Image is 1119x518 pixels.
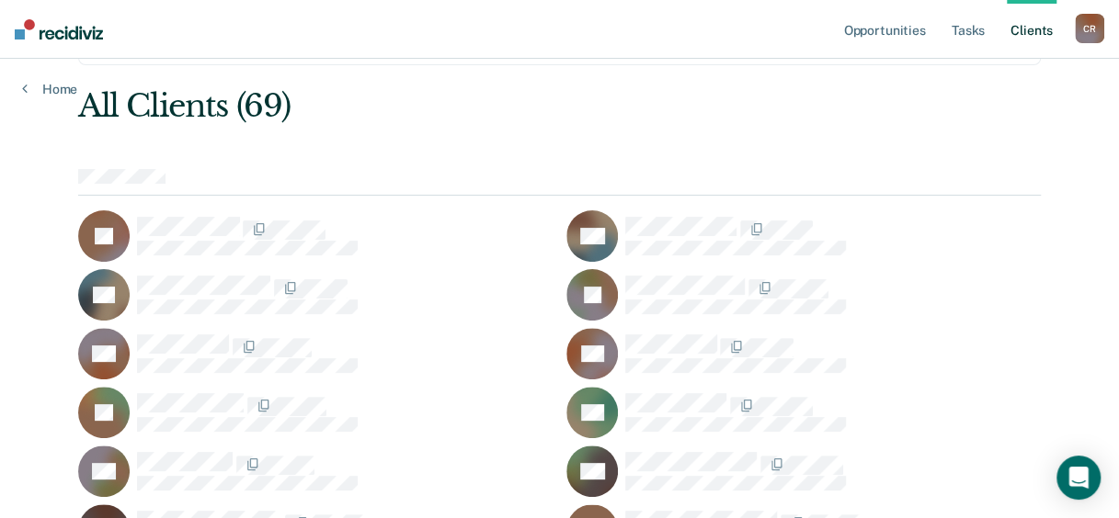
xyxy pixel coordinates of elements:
[1075,14,1104,43] button: CR
[1075,14,1104,43] div: C R
[1056,456,1101,500] div: Open Intercom Messenger
[22,81,77,97] a: Home
[15,19,103,39] img: Recidiviz
[78,87,849,125] div: All Clients (69)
